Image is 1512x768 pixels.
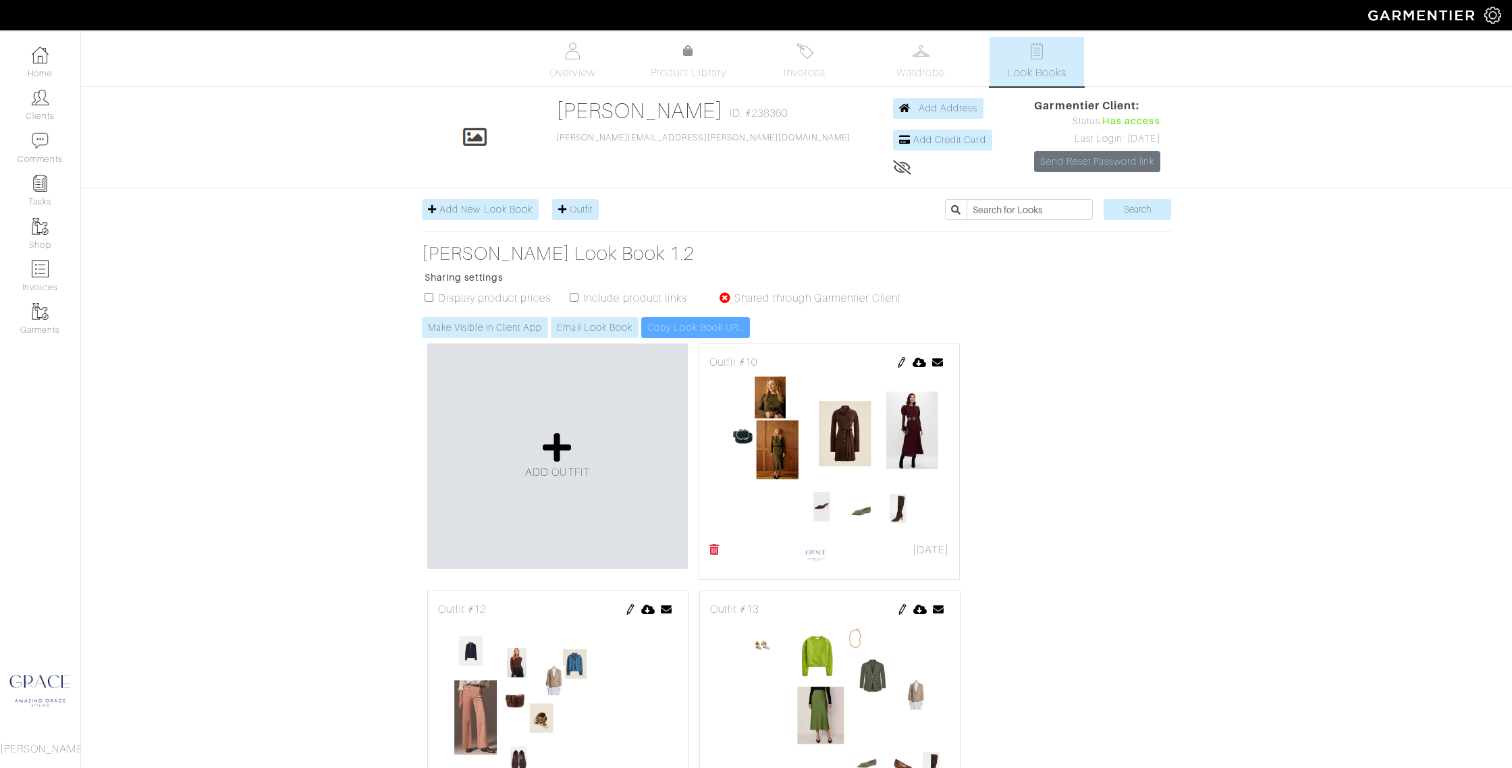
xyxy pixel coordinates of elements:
div: Outfit #13 [710,601,950,618]
div: Outfit #12 [438,601,678,618]
img: pen-cf24a1663064a2ec1b9c1bd2387e9de7a2fa800b781884d57f21acf72779bad2.png [896,357,907,368]
input: Search for Looks [967,199,1093,220]
a: Add New Look Book [422,199,539,220]
span: [DATE] [913,542,949,558]
span: Product Library [651,65,727,81]
input: Search [1104,199,1171,220]
label: Include product links [583,290,687,306]
a: Add Credit Card [893,130,992,150]
span: Add Credit Card [913,134,986,145]
span: Outfit [570,204,593,215]
img: pen-cf24a1663064a2ec1b9c1bd2387e9de7a2fa800b781884d57f21acf72779bad2.png [625,604,636,615]
a: Product Library [641,43,736,81]
img: comment-icon-a0a6a9ef722e966f86d9cbdc48e553b5cf19dbc54f86b18d962a5391bc8f6eb6.png [32,132,49,149]
a: Look Books [990,37,1084,86]
a: ADD OUTFIT [525,431,590,481]
img: reminder-icon-8004d30b9f0a5d33ae49ab947aed9ed385cf756f9e5892f1edd6e32f2345188e.png [32,175,49,192]
img: garments-icon-b7da505a4dc4fd61783c78ac3ca0ef83fa9d6f193b1c9dc38574b1d14d53ca28.png [32,218,49,235]
span: ID: #238360 [730,105,788,121]
div: Status: [1034,114,1160,129]
img: garments-icon-b7da505a4dc4fd61783c78ac3ca0ef83fa9d6f193b1c9dc38574b1d14d53ca28.png [32,303,49,320]
span: Add Address [919,103,978,113]
img: basicinfo-40fd8af6dae0f16599ec9e87c0ef1c0a1fdea2edbe929e3d69a839185d80c458.svg [564,43,581,59]
img: 1624803712083.png [803,542,830,569]
span: Wardrobe [896,65,945,81]
a: [PERSON_NAME][EMAIL_ADDRESS][PERSON_NAME][DOMAIN_NAME] [556,133,850,142]
div: Outfit #10 [709,354,949,371]
a: Wardrobe [873,37,968,86]
div: Last Login: [DATE] [1034,132,1160,146]
img: orders-27d20c2124de7fd6de4e0e44c1d41de31381a507db9b33961299e4e07d508b8c.svg [796,43,813,59]
img: orders-icon-0abe47150d42831381b5fb84f609e132dff9fe21cb692f30cb5eec754e2cba89.png [32,260,49,277]
label: Shared through Garmentier Client [734,290,901,306]
img: garmentier-logo-header-white-b43fb05a5012e4ada735d5af1a66efaba907eab6374d6393d1fbf88cb4ef424d.png [1361,3,1484,27]
img: clients-icon-6bae9207a08558b7cb47a8932f037763ab4055f8c8b6bfacd5dc20c3e0201464.png [32,89,49,106]
a: Overview [525,37,620,86]
span: Add New Look Book [439,204,533,215]
a: [PERSON_NAME] [556,99,723,123]
a: Send Reset Password link [1034,151,1160,172]
a: [PERSON_NAME] Look Book 1.2 [422,242,915,265]
img: todo-9ac3debb85659649dc8f770b8b6100bb5dab4b48dedcbae339e5042a72dfd3cc.svg [1029,43,1046,59]
span: Garmentier Client: [1034,98,1160,114]
a: Outfit [552,199,599,220]
p: Sharing settings [425,271,915,285]
a: Make Visible in Client App [422,317,548,338]
img: dashboard-icon-dbcd8f5a0b271acd01030246c82b418ddd0df26cd7fceb0bd07c9910d44c42f6.png [32,47,49,63]
span: Look Books [1007,65,1067,81]
span: Overview [549,65,595,81]
img: pen-cf24a1663064a2ec1b9c1bd2387e9de7a2fa800b781884d57f21acf72779bad2.png [897,604,908,615]
span: ADD OUTFIT [525,466,590,478]
a: Email Look Book [551,317,639,338]
img: 1759355456.png [709,371,949,539]
span: Invoices [784,65,825,81]
a: Invoices [757,37,852,86]
span: Has access [1102,114,1160,129]
img: wardrobe-487a4870c1b7c33e795ec22d11cfc2ed9d08956e64fb3008fe2437562e282088.svg [913,43,929,59]
label: Display product prices [438,290,551,306]
img: gear-icon-white-bd11855cb880d31180b6d7d6211b90ccbf57a29d726f0c71d8c61bd08dd39cc2.png [1484,7,1501,24]
a: Add Address [893,98,984,119]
